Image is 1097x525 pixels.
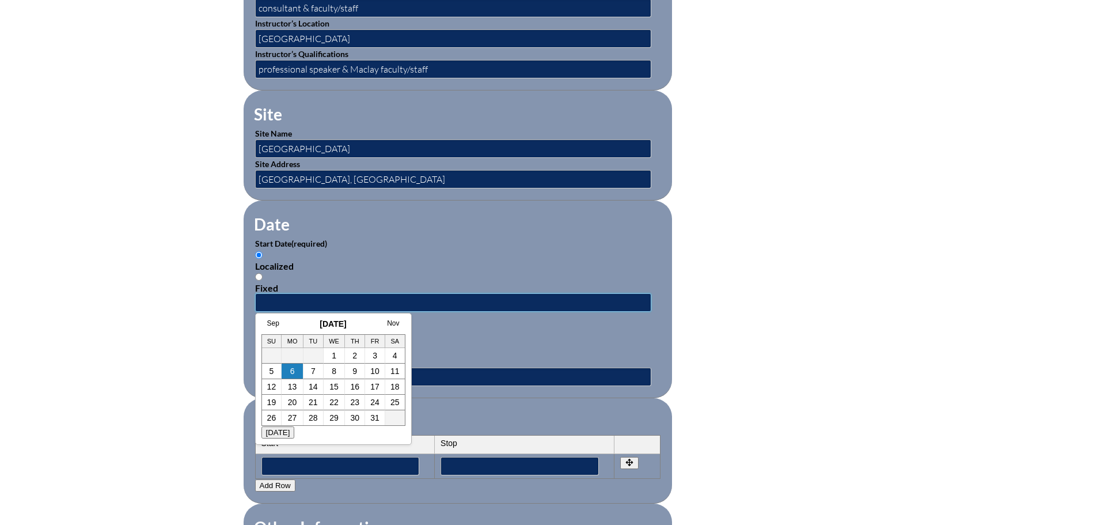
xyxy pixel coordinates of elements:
[370,413,379,422] a: 31
[332,367,336,376] a: 8
[311,367,316,376] a: 7
[255,18,329,28] label: Instructor’s Location
[256,436,435,454] th: Start
[390,367,400,376] a: 11
[365,335,385,348] th: Fr
[370,382,379,391] a: 17
[370,398,379,407] a: 24
[253,104,283,124] legend: Site
[291,239,327,248] span: (required)
[393,351,397,360] a: 4
[255,479,295,492] button: Add Row
[255,313,323,323] label: End Date
[370,367,379,376] a: 10
[350,413,359,422] a: 30
[255,159,300,169] label: Site Address
[255,251,263,259] input: Localized
[352,367,357,376] a: 9
[324,335,346,348] th: We
[255,129,292,138] label: Site Name
[267,319,279,327] a: Sep
[390,382,400,391] a: 18
[255,239,327,248] label: Start Date
[288,398,297,407] a: 20
[350,398,359,407] a: 23
[255,260,661,271] div: Localized
[253,214,291,234] legend: Date
[288,382,297,391] a: 13
[267,382,276,391] a: 12
[309,398,318,407] a: 21
[329,398,339,407] a: 22
[288,413,297,422] a: 27
[262,335,282,348] th: Su
[290,367,295,376] a: 6
[350,382,359,391] a: 16
[387,319,399,327] a: Nov
[390,398,400,407] a: 25
[309,382,318,391] a: 14
[329,382,339,391] a: 15
[303,335,324,348] th: Tu
[332,351,336,360] a: 1
[373,351,377,360] a: 3
[253,412,310,432] legend: Periods
[269,367,274,376] a: 5
[385,335,405,348] th: Sa
[255,335,661,346] div: Localized
[352,351,357,360] a: 2
[261,319,405,328] h3: [DATE]
[255,49,348,59] label: Instructor’s Qualifications
[329,413,339,422] a: 29
[255,357,661,368] div: Fixed
[267,398,276,407] a: 19
[282,335,303,348] th: Mo
[309,413,318,422] a: 28
[255,282,661,293] div: Fixed
[345,335,365,348] th: Th
[435,436,614,454] th: Stop
[261,426,295,439] button: [DATE]
[255,273,263,281] input: Fixed
[267,413,276,422] a: 26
